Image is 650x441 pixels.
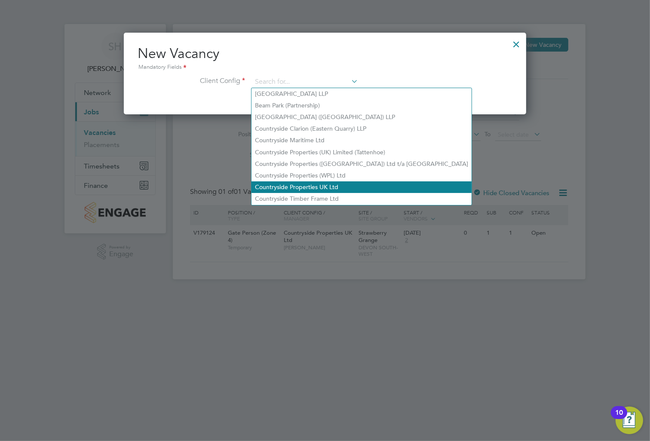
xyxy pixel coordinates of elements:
div: 10 [615,413,623,424]
li: Countryside Maritime Ltd [251,135,472,146]
li: Countryside Properties ([GEOGRAPHIC_DATA]) Ltd t/a [GEOGRAPHIC_DATA] [251,158,472,170]
li: [GEOGRAPHIC_DATA] ([GEOGRAPHIC_DATA]) LLP [251,111,472,123]
li: Countryside Timber Frame Ltd [251,193,472,205]
input: Search for... [252,76,358,89]
h2: New Vacancy [138,45,512,72]
li: Countryside Properties (UK) Limited (Tattenhoe) [251,147,472,158]
li: [GEOGRAPHIC_DATA] LLP [251,88,472,100]
li: Countryside Properties UK Ltd [251,181,472,193]
button: Open Resource Center, 10 new notifications [616,407,643,434]
label: Client Config [138,77,245,86]
li: Countryside Clarion (Eastern Quarry) LLP [251,123,472,135]
li: Beam Park (Partnership) [251,100,472,111]
div: Mandatory Fields [138,63,512,72]
li: Countryside Properties (WPL) Ltd [251,170,472,181]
